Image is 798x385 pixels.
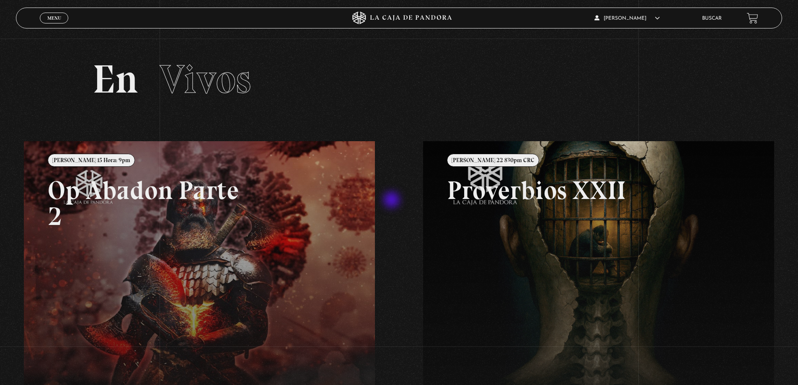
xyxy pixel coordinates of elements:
span: [PERSON_NAME] [594,16,660,21]
a: View your shopping cart [747,13,758,24]
h2: En [93,59,705,99]
span: Cerrar [44,23,64,28]
a: Buscar [702,16,722,21]
span: Vivos [160,55,251,103]
span: Menu [47,16,61,21]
